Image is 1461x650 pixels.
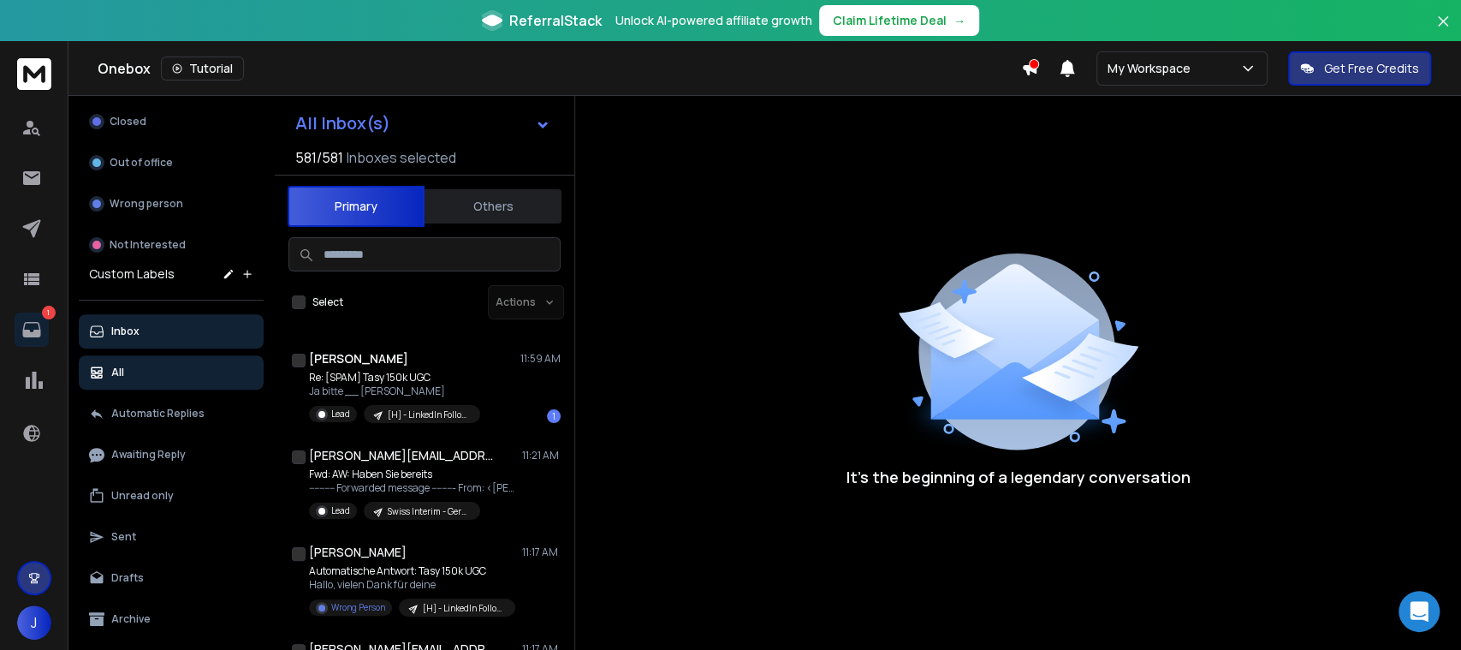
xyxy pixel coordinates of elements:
[111,530,136,544] p: Sent
[79,520,264,554] button: Sent
[79,104,264,139] button: Closed
[17,605,51,640] button: J
[331,408,350,420] p: Lead
[15,313,49,347] a: 1
[1324,60,1419,77] p: Get Free Credits
[111,571,144,585] p: Drafts
[79,187,264,221] button: Wrong person
[295,115,390,132] h1: All Inbox(s)
[819,5,979,36] button: Claim Lifetime Deal→
[111,489,174,503] p: Unread only
[110,115,146,128] p: Closed
[331,504,350,517] p: Lead
[547,409,561,423] div: 1
[111,366,124,379] p: All
[309,481,514,495] p: ---------- Forwarded message --------- From: <[PERSON_NAME][EMAIL_ADDRESS][PERSON_NAME][DOMAIN_NAME]
[347,147,456,168] h3: Inboxes selected
[1288,51,1431,86] button: Get Free Credits
[79,397,264,431] button: Automatic Replies
[423,602,505,615] p: [H] - LinkedIn FollowUp V1
[79,438,264,472] button: Awaiting Reply
[953,12,965,29] span: →
[79,355,264,390] button: All
[309,578,514,592] p: Hallo, vielen Dank für deine
[522,449,561,462] p: 11:21 AM
[42,306,56,319] p: 1
[161,57,244,81] button: Tutorial
[79,602,264,636] button: Archive
[110,238,186,252] p: Not Interested
[98,57,1021,81] div: Onebox
[846,465,1191,489] p: It’s the beginning of a legendary conversation
[520,352,561,366] p: 11:59 AM
[309,468,514,481] p: Fwd: AW: Haben Sie bereits
[110,197,183,211] p: Wrong person
[388,505,470,518] p: Swiss Interim - German
[79,561,264,595] button: Drafts
[522,546,561,559] p: 11:17 AM
[509,10,602,31] span: ReferralStack
[312,295,343,309] label: Select
[425,188,561,225] button: Others
[309,350,408,367] h1: [PERSON_NAME]
[388,408,470,421] p: [H] - LinkedIn FollowUp V1
[309,564,514,578] p: Automatische Antwort: Tasy 150k UGC
[79,228,264,262] button: Not Interested
[309,371,480,385] p: Re: [SPAM] Tasy 150k UGC
[615,12,812,29] p: Unlock AI-powered affiliate growth
[111,325,140,338] p: Inbox
[295,147,343,168] span: 581 / 581
[79,479,264,513] button: Unread only
[288,186,425,227] button: Primary
[282,106,564,140] button: All Inbox(s)
[1108,60,1197,77] p: My Workspace
[89,265,175,283] h3: Custom Labels
[309,544,407,561] h1: [PERSON_NAME]
[1432,10,1454,51] button: Close banner
[111,407,205,420] p: Automatic Replies
[79,314,264,349] button: Inbox
[309,447,497,464] h1: [PERSON_NAME][EMAIL_ADDRESS][DOMAIN_NAME]
[111,612,151,626] p: Archive
[110,156,173,170] p: Out of office
[1399,591,1440,632] div: Open Intercom Messenger
[111,448,186,462] p: Awaiting Reply
[309,385,480,398] p: Ja bitte __ [PERSON_NAME]
[79,146,264,180] button: Out of office
[331,601,385,614] p: Wrong Person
